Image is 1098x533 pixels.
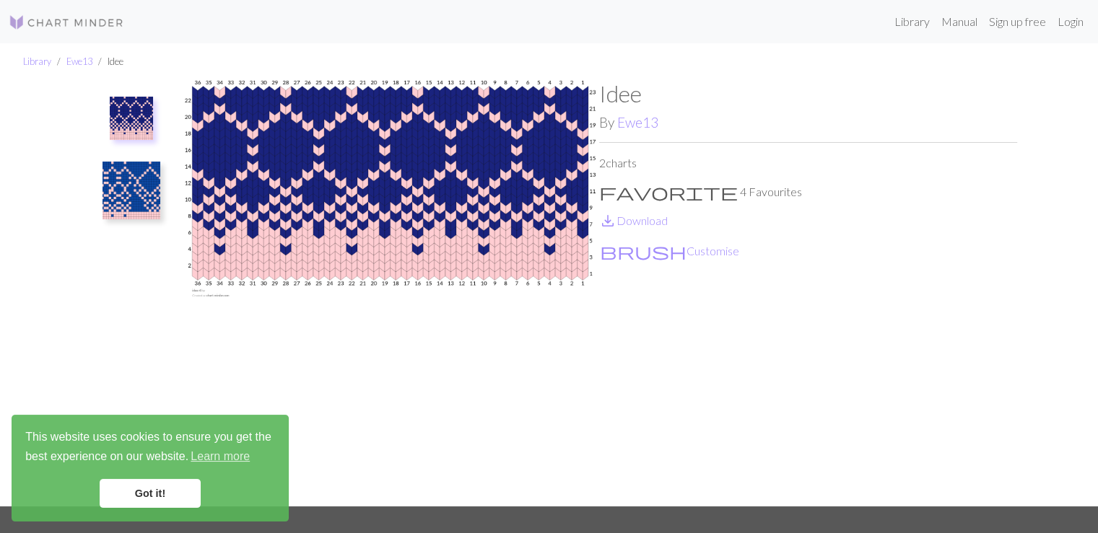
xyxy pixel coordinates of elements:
a: Sign up free [983,7,1052,36]
a: DownloadDownload [599,213,668,227]
img: idee 4 [110,97,153,140]
span: favorite [599,182,738,202]
p: 4 Favourites [599,183,1017,201]
a: Manual [936,7,983,36]
h2: By [599,114,1017,131]
a: Login [1052,7,1089,36]
img: idee 4 [181,80,599,506]
a: Ewe13 [617,114,658,131]
img: idee 1 [103,162,160,219]
a: dismiss cookie message [100,479,201,508]
i: Favourite [599,183,738,201]
i: Customise [600,242,687,260]
button: CustomiseCustomise [599,242,740,260]
p: 2 charts [599,154,1017,172]
span: brush [600,241,687,261]
img: Logo [9,14,124,31]
span: save_alt [599,211,616,231]
a: Library [23,56,51,67]
a: Ewe13 [66,56,92,67]
h1: Idee [599,80,1017,107]
a: learn more about cookies [188,446,252,467]
a: Library [889,7,936,36]
div: cookieconsent [12,415,289,521]
li: Idee [92,55,123,69]
i: Download [599,212,616,229]
span: This website uses cookies to ensure you get the best experience on our website. [25,428,275,467]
